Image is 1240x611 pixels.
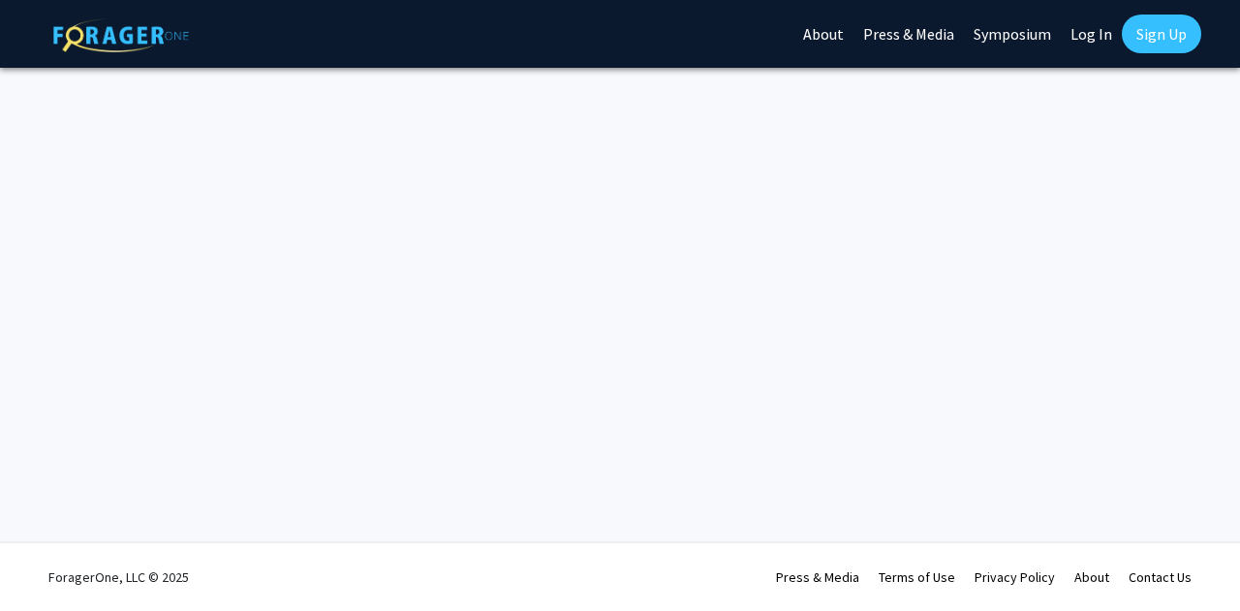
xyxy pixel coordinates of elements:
a: About [1074,568,1109,586]
a: Contact Us [1129,568,1192,586]
a: Terms of Use [879,568,955,586]
img: ForagerOne Logo [53,18,189,52]
a: Press & Media [776,568,859,586]
a: Sign Up [1122,15,1201,53]
div: ForagerOne, LLC © 2025 [48,543,189,611]
a: Privacy Policy [975,568,1055,586]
